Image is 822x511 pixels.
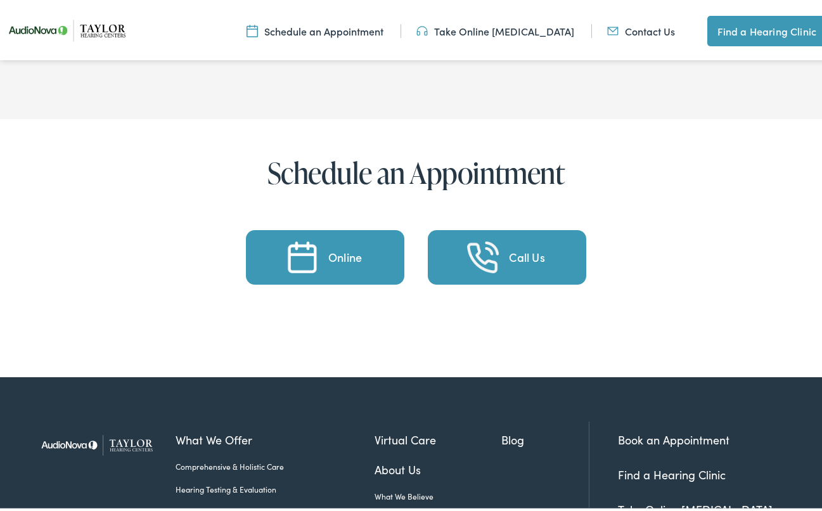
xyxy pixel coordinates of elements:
[375,488,501,499] a: What We Believe
[176,428,375,445] a: What We Offer
[416,21,428,35] img: utility icon
[247,21,383,35] a: Schedule an Appointment
[375,428,501,445] a: Virtual Care
[286,238,318,270] img: Schedule an Appointment
[176,481,375,492] a: Hearing Testing & Evaluation
[33,418,166,465] img: Taylor Hearing Centers
[467,238,499,270] img: Take an Online Hearing Test
[375,458,501,475] a: About Us
[428,227,586,281] a: Take an Online Hearing Test Call Us
[246,227,404,281] a: Schedule an Appointment Online
[607,21,619,35] img: utility icon
[607,21,675,35] a: Contact Us
[247,21,258,35] img: utility icon
[176,458,375,469] a: Comprehensive & Holistic Care
[416,21,574,35] a: Take Online [MEDICAL_DATA]
[618,463,726,479] a: Find a Hearing Clinic
[509,249,544,260] div: Call Us
[618,429,729,444] a: Book an Appointment
[328,249,362,260] div: Online
[501,428,589,445] a: Blog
